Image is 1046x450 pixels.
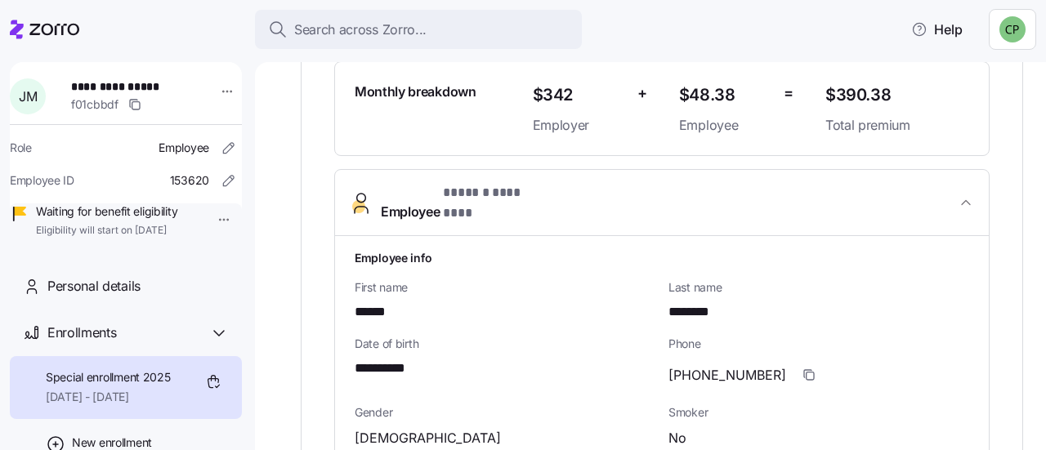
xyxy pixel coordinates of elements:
[533,115,624,136] span: Employer
[47,276,141,296] span: Personal details
[159,140,209,156] span: Employee
[170,172,209,189] span: 153620
[668,279,969,296] span: Last name
[10,172,74,189] span: Employee ID
[668,365,786,385] span: [PHONE_NUMBER]
[533,82,624,109] span: $342
[255,10,582,49] button: Search across Zorro...
[679,82,771,109] span: $48.38
[46,389,171,405] span: [DATE] - [DATE]
[381,183,546,222] span: Employee
[294,20,427,40] span: Search across Zorro...
[355,428,501,448] span: [DEMOGRAPHIC_DATA]
[71,96,118,113] span: f01cbbdf
[784,82,793,105] span: =
[10,140,32,156] span: Role
[355,82,476,102] span: Monthly breakdown
[637,82,647,105] span: +
[46,369,171,385] span: Special enrollment 2025
[36,203,177,220] span: Waiting for benefit eligibility
[355,249,969,266] h1: Employee info
[19,90,37,103] span: J M
[668,336,969,352] span: Phone
[911,20,963,39] span: Help
[999,16,1026,42] img: 8424d6c99baeec437bf5dae78df33962
[825,115,969,136] span: Total premium
[355,279,655,296] span: First name
[47,323,116,343] span: Enrollments
[898,13,976,46] button: Help
[679,115,771,136] span: Employee
[355,404,655,421] span: Gender
[825,82,969,109] span: $390.38
[355,336,655,352] span: Date of birth
[668,404,969,421] span: Smoker
[36,224,177,238] span: Eligibility will start on [DATE]
[668,428,686,448] span: No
